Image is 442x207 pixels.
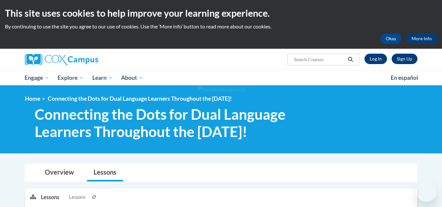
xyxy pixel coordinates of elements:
[38,164,80,181] a: Overview
[92,74,113,82] span: Learn
[69,194,85,201] span: Lessons
[293,56,345,63] input: Search Courses
[5,23,437,30] p: By continuing to use the site you agree to our use of cookies. Use the ‘More info’ button to read...
[391,74,418,81] span: En español
[35,106,327,140] span: Connecting the Dots for Dual Language Learners Throughout the [DATE]!
[25,54,149,65] a: Cox Campus
[380,33,401,44] button: Okay
[53,70,88,85] a: Explore
[364,54,387,64] a: Log In
[21,70,54,85] a: Engage
[386,71,422,85] a: En español
[88,70,117,85] a: Learn
[58,74,84,82] span: Explore
[198,86,244,93] img: Section background
[117,70,148,85] a: About
[5,7,437,20] h2: This site uses cookies to help improve your learning experience.
[345,56,355,63] button: Search
[25,54,98,65] img: Cox Campus
[87,164,123,181] a: Lessons
[392,54,417,64] a: Register
[121,74,143,82] span: About
[41,194,59,201] p: Lessons
[416,181,437,202] iframe: Button to launch messaging window
[25,74,49,82] span: Engage
[25,95,40,102] a: Home
[48,95,232,102] span: Connecting the Dots for Dual Language Learners Throughout the [DATE]!
[406,33,437,44] a: More Info
[15,70,427,85] div: Main menu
